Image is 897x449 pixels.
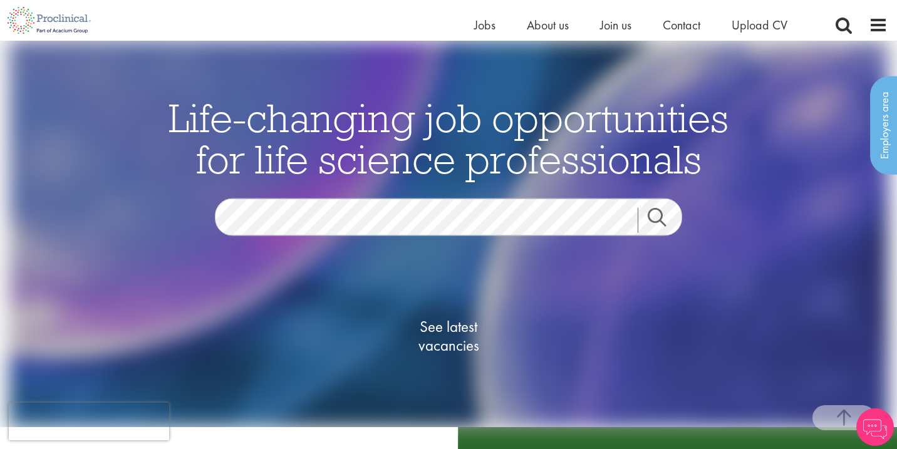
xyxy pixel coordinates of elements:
[600,17,631,33] a: Join us
[9,403,169,440] iframe: reCAPTCHA
[169,93,728,184] span: Life-changing job opportunities for life science professionals
[638,208,692,233] a: Job search submit button
[663,17,700,33] a: Contact
[527,17,569,33] a: About us
[9,41,888,427] img: candidate home
[386,267,511,405] a: See latestvacancies
[856,408,894,446] img: Chatbot
[386,317,511,355] span: See latest vacancies
[474,17,495,33] a: Jobs
[732,17,787,33] a: Upload CV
